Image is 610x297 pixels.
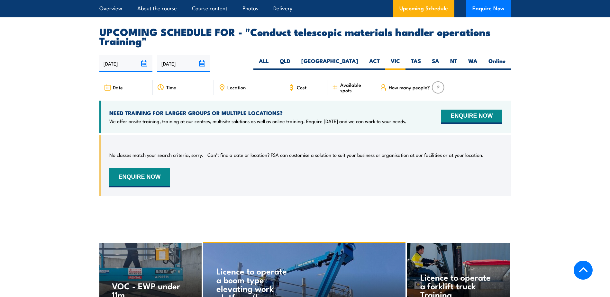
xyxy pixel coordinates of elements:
label: WA [463,57,483,70]
h4: NEED TRAINING FOR LARGER GROUPS OR MULTIPLE LOCATIONS? [109,109,406,116]
label: ACT [364,57,385,70]
span: Available spots [340,82,371,93]
input: To date [157,55,210,72]
span: How many people? [389,85,430,90]
span: Time [166,85,176,90]
label: QLD [274,57,296,70]
p: Can’t find a date or location? FSA can customise a solution to suit your business or organisation... [207,152,484,158]
label: NT [445,57,463,70]
input: From date [99,55,152,72]
label: ALL [253,57,274,70]
h2: UPCOMING SCHEDULE FOR - "Conduct telescopic materials handler operations Training" [99,27,511,45]
button: ENQUIRE NOW [109,168,170,187]
p: We offer onsite training, training at our centres, multisite solutions as well as online training... [109,118,406,124]
span: Date [113,85,123,90]
label: TAS [405,57,426,70]
label: [GEOGRAPHIC_DATA] [296,57,364,70]
span: Cost [297,85,306,90]
label: VIC [385,57,405,70]
p: No classes match your search criteria, sorry. [109,152,204,158]
button: ENQUIRE NOW [441,110,502,124]
label: SA [426,57,445,70]
label: Online [483,57,511,70]
span: Location [227,85,246,90]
